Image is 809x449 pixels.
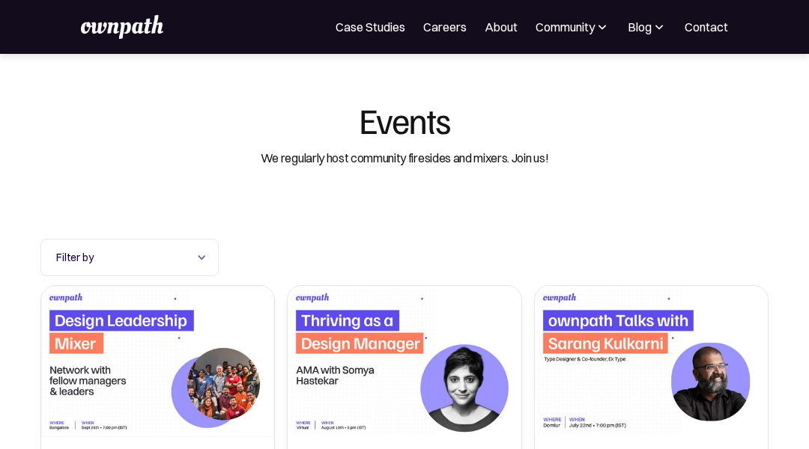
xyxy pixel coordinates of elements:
[628,18,667,36] div: Blog
[628,18,652,36] div: Blog
[536,18,610,36] div: Community
[423,18,467,36] a: Careers
[359,102,450,138] div: Events
[40,239,219,276] div: Filter by
[261,149,548,167] div: We regularly host community firesides and mixers. Join us!
[336,18,405,36] a: Case Studies
[536,18,595,36] div: Community
[56,248,188,266] div: Filter by
[685,18,728,36] a: Contact
[485,18,518,36] a: About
